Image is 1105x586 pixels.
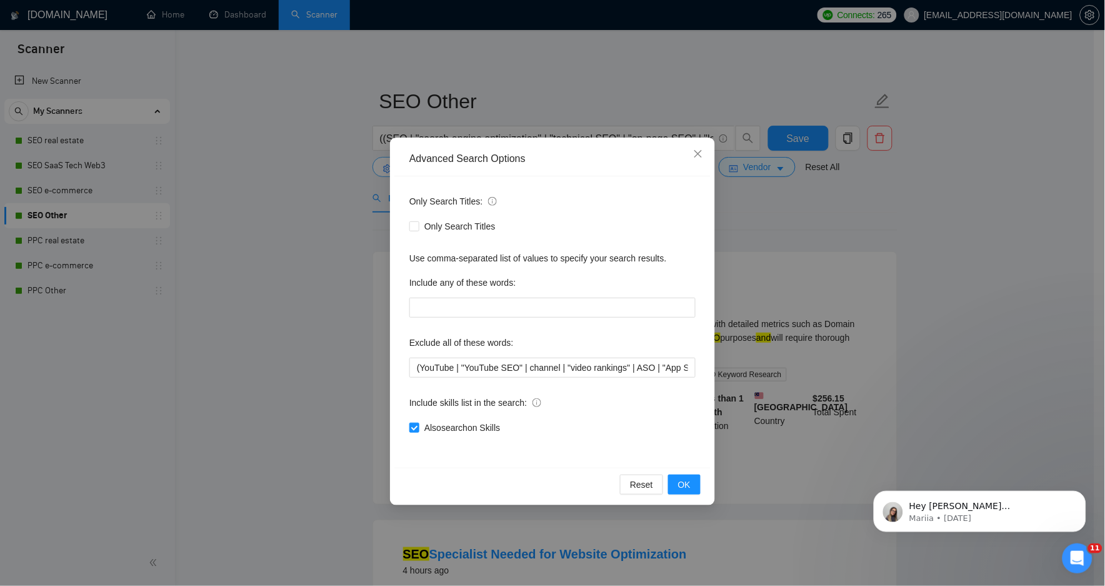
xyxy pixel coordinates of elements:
[693,149,703,159] span: close
[409,333,514,353] label: Exclude all of these words:
[678,478,691,492] span: OK
[1088,543,1102,553] span: 11
[1062,543,1092,573] iframe: Intercom live chat
[681,138,715,171] button: Close
[409,152,696,166] div: Advanced Search Options
[409,251,696,265] div: Use comma-separated list of values to specify your search results.
[532,398,541,407] span: info-circle
[488,197,497,206] span: info-circle
[620,475,663,495] button: Reset
[409,396,541,410] span: Include skills list in the search:
[630,478,653,492] span: Reset
[409,194,497,208] span: Only Search Titles:
[419,220,501,233] span: Only Search Titles
[409,273,516,293] label: Include any of these words:
[419,421,505,435] span: Also search on Skills
[855,465,1105,552] iframe: Intercom notifications message
[668,475,701,495] button: OK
